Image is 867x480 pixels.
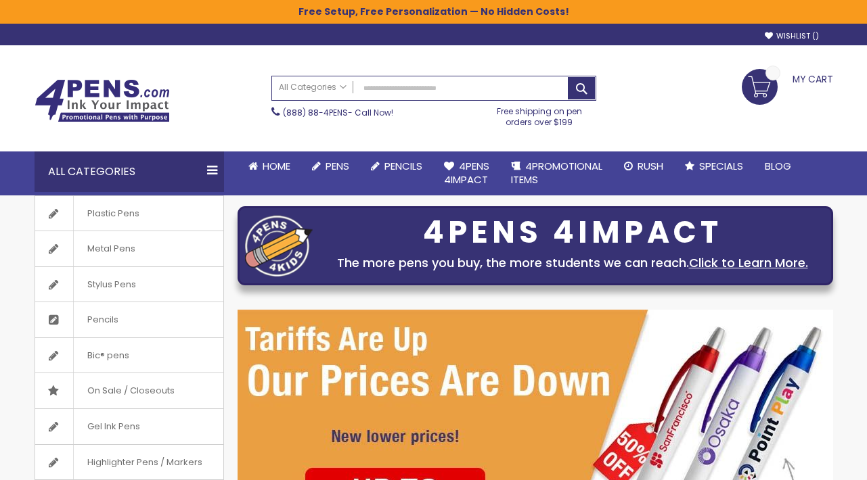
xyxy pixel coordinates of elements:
[483,101,596,128] div: Free shipping on pen orders over $199
[279,82,347,93] span: All Categories
[73,267,150,302] span: Stylus Pens
[500,151,613,195] a: 4PROMOTIONALITEMS
[245,215,313,277] img: four_pen_logo.png
[73,445,216,480] span: Highlighter Pens / Markers
[272,76,353,99] a: All Categories
[360,151,433,181] a: Pencils
[35,338,223,373] a: Bic® pens
[433,151,500,195] a: 4Pens4impact
[73,409,154,444] span: Gel Ink Pens
[319,254,826,272] div: The more pens you buy, the more students we can reach.
[35,79,170,122] img: 4Pens Custom Pens and Promotional Products
[326,159,349,173] span: Pens
[73,338,143,373] span: Bic® pens
[35,196,223,231] a: Plastic Pens
[613,151,674,181] a: Rush
[444,159,489,187] span: 4Pens 4impact
[319,218,826,247] div: 4PENS 4IMPACT
[283,107,348,118] a: (888) 88-4PENS
[73,302,132,337] span: Pencils
[35,373,223,408] a: On Sale / Closeouts
[35,445,223,480] a: Highlighter Pens / Markers
[35,151,224,192] div: All Categories
[689,254,808,271] a: Click to Learn More.
[699,159,743,173] span: Specials
[674,151,754,181] a: Specials
[754,151,802,181] a: Blog
[511,159,602,187] span: 4PROMOTIONAL ITEMS
[35,409,223,444] a: Gel Ink Pens
[35,302,223,337] a: Pencils
[73,373,188,408] span: On Sale / Closeouts
[384,159,422,173] span: Pencils
[238,151,301,181] a: Home
[283,107,393,118] span: - Call Now!
[765,159,791,173] span: Blog
[301,151,360,181] a: Pens
[263,159,290,173] span: Home
[73,196,153,231] span: Plastic Pens
[35,231,223,266] a: Metal Pens
[638,159,663,173] span: Rush
[765,31,819,41] a: Wishlist
[35,267,223,302] a: Stylus Pens
[73,231,149,266] span: Metal Pens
